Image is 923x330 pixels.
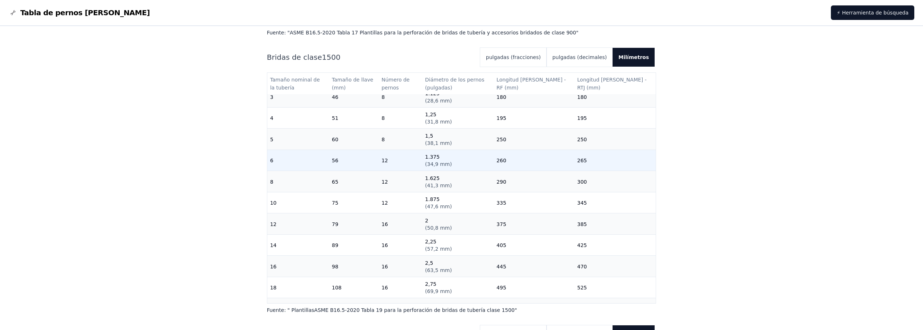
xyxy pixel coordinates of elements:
font: 250 [496,137,506,142]
font: 1,5 [425,133,433,139]
font: ASME B16.5-2020 [314,307,359,313]
font: 385 [577,221,587,227]
font: pulgadas (fracciones) [486,54,541,60]
font: " [576,30,578,35]
font: 60 [332,137,338,142]
font: 260 [496,158,506,163]
font: 2,5 [425,260,433,266]
font: ) [450,119,452,125]
font: ( [425,267,427,273]
font: ) [450,140,452,146]
font: 51 [332,115,338,121]
font: 250 [577,137,587,142]
font: 4 [270,115,273,121]
font: Número de pernos [382,77,411,91]
font: Longitud [PERSON_NAME] - RF (mm) [496,77,568,91]
font: 6 [270,158,273,163]
font: ASME B16.5-2020 [290,30,335,35]
font: 50,8 mm [427,225,450,231]
font: 1,25 [425,112,436,117]
font: 46 [332,94,338,100]
font: Tabla 19 para la perforación de bridas de tubería clase 1500 [361,307,515,313]
font: 8 [382,94,385,100]
a: Logotipo de la tabla de pernos de bridaTabla de pernos [PERSON_NAME] [9,8,150,18]
font: ) [450,267,452,273]
font: 2,75 [425,281,436,287]
font: ( [425,119,427,125]
font: ( [425,140,427,146]
a: ⚡ Herramienta de búsqueda [831,5,914,20]
font: ( [425,288,427,294]
font: Bridas de clase [267,53,322,62]
font: ) [450,288,452,294]
th: Tamaño nominal de la tubería [267,73,329,95]
font: 75 [332,200,338,206]
font: 47,6 mm [427,204,450,209]
font: 69,9 mm [427,288,450,294]
font: 41,3 mm [427,183,450,188]
font: ) [450,98,452,104]
font: ( [425,98,427,104]
font: ⚡ Herramienta de búsqueda [837,10,908,16]
img: Logotipo de la tabla de pernos de brida [9,8,17,17]
font: 12 [382,179,388,185]
font: 57,2 mm [427,246,450,252]
font: 345 [577,200,587,206]
font: 108 [332,285,342,291]
font: 65 [332,179,338,185]
font: 16 [382,221,388,227]
font: 3 [270,94,273,100]
font: Diámetro de los pernos (pulgadas) [425,77,486,91]
font: Fuente: " [267,30,290,35]
font: 8 [270,179,273,185]
font: 1.875 [425,196,440,202]
font: 1.125 [425,91,440,96]
font: 56 [332,158,338,163]
font: 335 [496,200,506,206]
button: pulgadas (decimales) [547,48,613,67]
font: Fuente: " Plantillas [267,307,314,313]
font: 18 [270,285,277,291]
font: 12 [270,221,277,227]
font: 16 [270,264,277,270]
font: ( [425,204,427,209]
font: ( [425,246,427,252]
font: 34,9 mm [427,161,450,167]
font: 195 [496,115,506,121]
button: pulgadas (fracciones) [480,48,547,67]
font: 89 [332,242,338,248]
font: 12 [382,158,388,163]
font: 290 [496,179,506,185]
font: pulgadas (decimales) [552,54,607,60]
font: 470 [577,264,587,270]
font: ( [425,183,427,188]
font: 300 [577,179,587,185]
font: 3 [425,302,428,308]
font: ) [450,246,452,252]
th: Longitud del perno - RF (mm) [494,73,574,95]
font: ) [450,225,452,231]
font: ) [450,204,452,209]
font: Tamaño nominal de la tubería [270,77,322,91]
font: 28,6 mm [427,98,450,104]
th: Número de pernos [379,73,422,95]
font: 10 [270,200,277,206]
font: 195 [577,115,587,121]
font: 1500 [322,53,341,62]
font: 180 [577,94,587,100]
font: 14 [270,242,277,248]
font: 495 [496,285,506,291]
font: Tabla 17 Plantillas para la perforación de bridas de tubería y accesorios bridados de clase 900 [337,30,576,35]
font: 375 [496,221,506,227]
font: ( [425,225,427,231]
font: 425 [577,242,587,248]
font: Longitud [PERSON_NAME] - RTJ (mm) [577,77,648,91]
font: 2 [425,218,428,224]
font: ) [450,183,452,188]
font: Tamaño de llave (mm) [332,77,375,91]
font: Milímetros [618,54,649,60]
font: 63,5 mm [427,267,450,273]
font: 5 [270,137,273,142]
font: 405 [496,242,506,248]
font: 16 [382,242,388,248]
